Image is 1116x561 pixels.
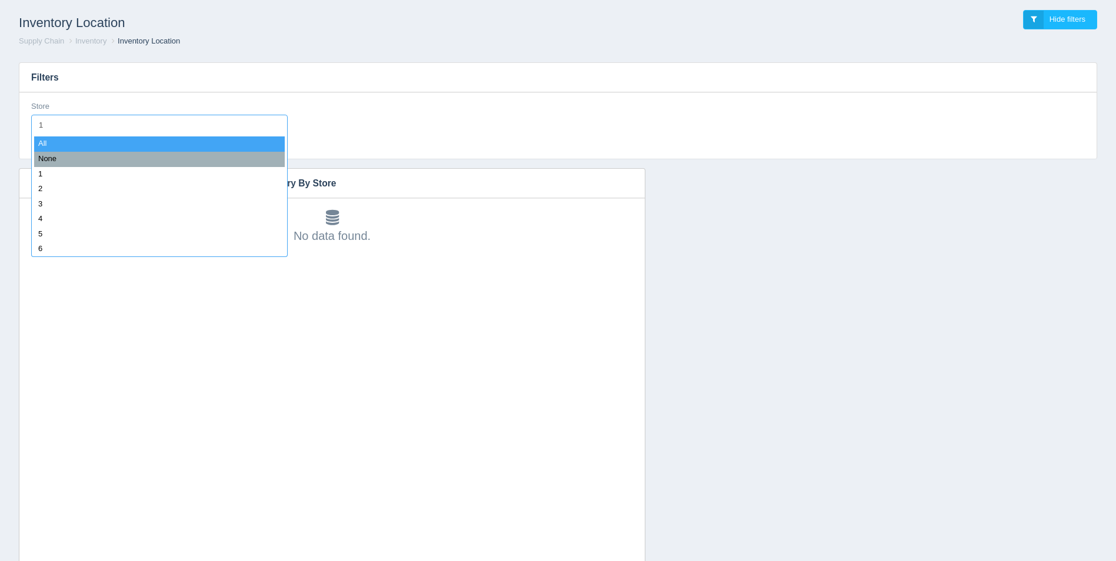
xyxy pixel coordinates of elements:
[34,152,285,167] div: None
[34,197,285,212] div: 3
[34,227,285,242] div: 5
[34,242,285,257] div: 6
[34,167,285,182] div: 1
[34,212,285,227] div: 4
[34,136,285,152] div: All
[34,182,285,197] div: 2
